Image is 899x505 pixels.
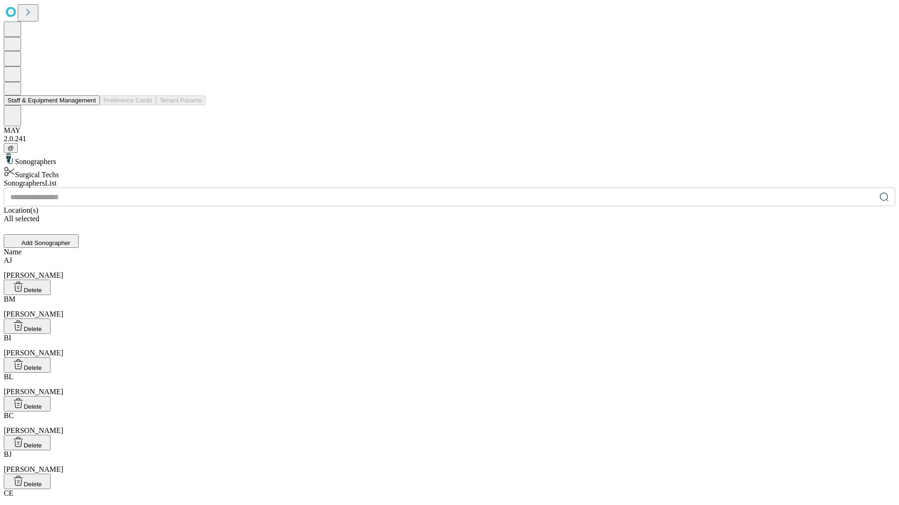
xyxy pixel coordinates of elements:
[4,450,12,458] span: BJ
[4,411,895,435] div: [PERSON_NAME]
[24,442,42,449] span: Delete
[4,234,79,248] button: Add Sonographer
[100,95,156,105] button: Preference Cards
[156,95,206,105] button: Tenant Params
[4,295,895,318] div: [PERSON_NAME]
[4,357,51,373] button: Delete
[4,318,51,334] button: Delete
[4,373,13,381] span: BL
[24,403,42,410] span: Delete
[24,481,42,488] span: Delete
[4,256,895,280] div: [PERSON_NAME]
[4,256,12,264] span: AJ
[4,450,895,474] div: [PERSON_NAME]
[4,215,895,223] div: All selected
[22,239,70,246] span: Add Sonographer
[4,489,13,497] span: CE
[4,474,51,489] button: Delete
[4,396,51,411] button: Delete
[4,373,895,396] div: [PERSON_NAME]
[24,325,42,332] span: Delete
[4,280,51,295] button: Delete
[24,364,42,371] span: Delete
[4,334,895,357] div: [PERSON_NAME]
[4,166,895,179] div: Surgical Techs
[4,206,38,214] span: Location(s)
[4,95,100,105] button: Staff & Equipment Management
[4,153,895,166] div: Sonographers
[4,126,895,135] div: MAY
[24,287,42,294] span: Delete
[4,143,18,153] button: @
[4,411,14,419] span: BC
[4,295,15,303] span: BM
[4,179,895,188] div: Sonographers List
[4,248,895,256] div: Name
[4,334,11,342] span: BI
[4,135,895,143] div: 2.0.241
[4,435,51,450] button: Delete
[7,144,14,151] span: @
